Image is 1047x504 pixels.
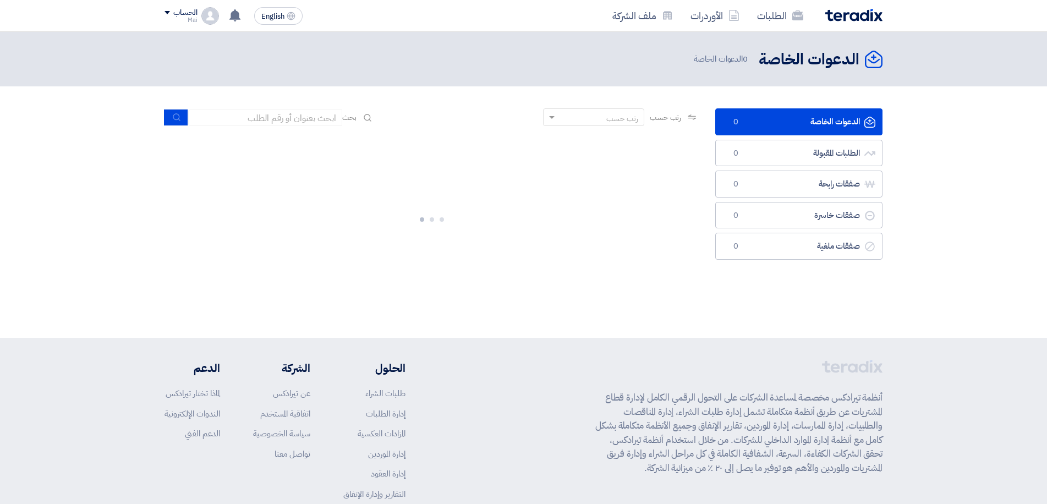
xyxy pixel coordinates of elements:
[343,488,405,500] a: التقارير وإدارة الإنفاق
[275,448,310,460] a: تواصل معنا
[273,387,310,399] a: عن تيرادكس
[715,108,882,135] a: الدعوات الخاصة0
[173,8,197,18] div: الحساب
[185,428,220,440] a: الدعم الفني
[715,202,882,229] a: صفقات خاسرة0
[604,3,682,29] a: ملف الشركة
[825,9,882,21] img: Teradix logo
[595,391,882,475] p: أنظمة تيرادكس مخصصة لمساعدة الشركات على التحول الرقمي الكامل لإدارة قطاع المشتريات عن طريق أنظمة ...
[682,3,748,29] a: الأوردرات
[650,112,681,123] span: رتب حسب
[743,53,748,65] span: 0
[253,360,310,376] li: الشركة
[165,408,220,420] a: الندوات الإلكترونية
[366,408,405,420] a: إدارة الطلبات
[729,210,742,221] span: 0
[694,53,750,65] span: الدعوات الخاصة
[254,7,303,25] button: English
[343,360,405,376] li: الحلول
[188,109,342,126] input: ابحث بعنوان أو رقم الطلب
[165,17,197,23] div: Mai
[715,233,882,260] a: صفقات ملغية0
[729,179,742,190] span: 0
[715,140,882,167] a: الطلبات المقبولة0
[358,428,405,440] a: المزادات العكسية
[342,112,357,123] span: بحث
[165,360,220,376] li: الدعم
[748,3,812,29] a: الطلبات
[166,387,220,399] a: لماذا تختار تيرادكس
[371,468,405,480] a: إدارة العقود
[729,117,742,128] span: 0
[365,387,405,399] a: طلبات الشراء
[253,428,310,440] a: سياسة الخصوصية
[260,408,310,420] a: اتفاقية المستخدم
[606,113,638,124] div: رتب حسب
[759,49,859,70] h2: الدعوات الخاصة
[729,148,742,159] span: 0
[729,241,742,252] span: 0
[715,171,882,198] a: صفقات رابحة0
[368,448,405,460] a: إدارة الموردين
[201,7,219,25] img: profile_test.png
[261,13,284,20] span: English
